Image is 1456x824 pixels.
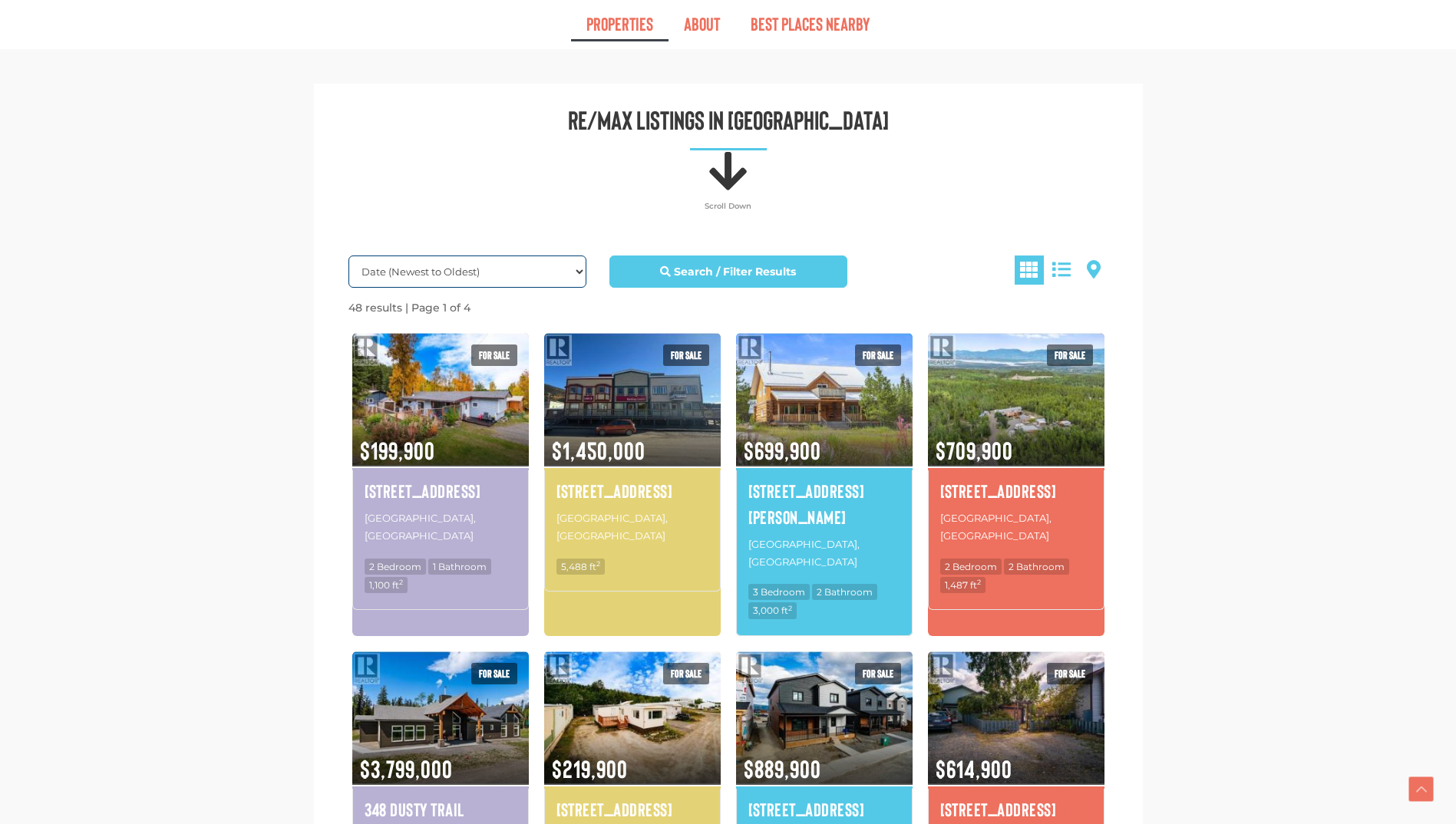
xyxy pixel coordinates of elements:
[299,6,1158,41] nav: Menu
[928,734,1104,785] span: $614,900
[556,508,708,547] p: [GEOGRAPHIC_DATA], [GEOGRAPHIC_DATA]
[399,578,403,586] sup: 2
[365,508,517,547] p: [GEOGRAPHIC_DATA], [GEOGRAPHIC_DATA]
[928,649,1104,787] img: A-7 CAMBRAI PLACE, Whitehorse, Yukon
[428,559,491,575] span: 1 Bathroom
[352,734,529,785] span: $3,799,000
[337,107,1120,133] h3: Re/Max listings in [GEOGRAPHIC_DATA]
[352,331,529,469] img: 92-4 PROSPECTOR ROAD, Whitehorse, Yukon
[352,416,529,466] span: $199,900
[928,331,1104,469] img: 175 ORION CRESCENT, Whitehorse North, Yukon
[1047,344,1093,366] span: For sale
[596,559,600,568] sup: 2
[365,796,517,822] a: 348 Dusty Trail
[544,331,721,469] img: 978 2ND AVENUE, Dawson City, Yukon
[544,416,721,466] span: $1,450,000
[977,578,981,586] sup: 2
[748,602,797,618] span: 3,000 ft
[544,649,721,787] img: 15-200 LOBIRD ROAD, Whitehorse, Yukon
[1004,559,1069,575] span: 2 Bathroom
[736,331,913,469] img: 1130 ANNIE LAKE ROAD, Whitehorse South, Yukon
[812,584,877,600] span: 2 Bathroom
[663,344,709,366] span: For sale
[352,649,529,787] img: 348 DUSTY TRAIL, Whitehorse North, Yukon
[556,796,708,822] a: [STREET_ADDRESS]
[736,734,913,785] span: $889,900
[940,796,1092,822] a: [STREET_ADDRESS]
[940,559,1002,575] span: 2 Bedroom
[674,265,796,279] strong: Search / Filter Results
[556,559,605,575] span: 5,488 ft
[571,6,669,41] a: Properties
[736,416,913,466] span: $699,900
[556,478,708,504] a: [STREET_ADDRESS]
[735,6,885,41] a: Best Places Nearby
[544,734,721,785] span: $219,900
[748,584,810,600] span: 3 Bedroom
[788,604,792,612] sup: 2
[669,6,735,41] a: About
[471,344,517,366] span: For sale
[663,663,709,684] span: For sale
[471,663,517,684] span: For sale
[855,344,901,366] span: For sale
[736,649,913,787] img: 33 WYVERN AVENUE, Whitehorse, Yukon
[609,255,847,288] a: Search / Filter Results
[348,301,470,315] strong: 48 results | Page 1 of 4
[940,478,1092,504] a: [STREET_ADDRESS]
[1047,663,1093,684] span: For sale
[928,416,1104,466] span: $709,900
[365,559,426,575] span: 2 Bedroom
[855,663,901,684] span: For sale
[748,796,900,822] a: [STREET_ADDRESS]
[365,577,408,593] span: 1,100 ft
[940,577,986,593] span: 1,487 ft
[748,478,900,529] a: [STREET_ADDRESS][PERSON_NAME]
[748,534,900,573] p: [GEOGRAPHIC_DATA], [GEOGRAPHIC_DATA]
[940,508,1092,547] p: [GEOGRAPHIC_DATA], [GEOGRAPHIC_DATA]
[365,478,517,504] a: [STREET_ADDRESS]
